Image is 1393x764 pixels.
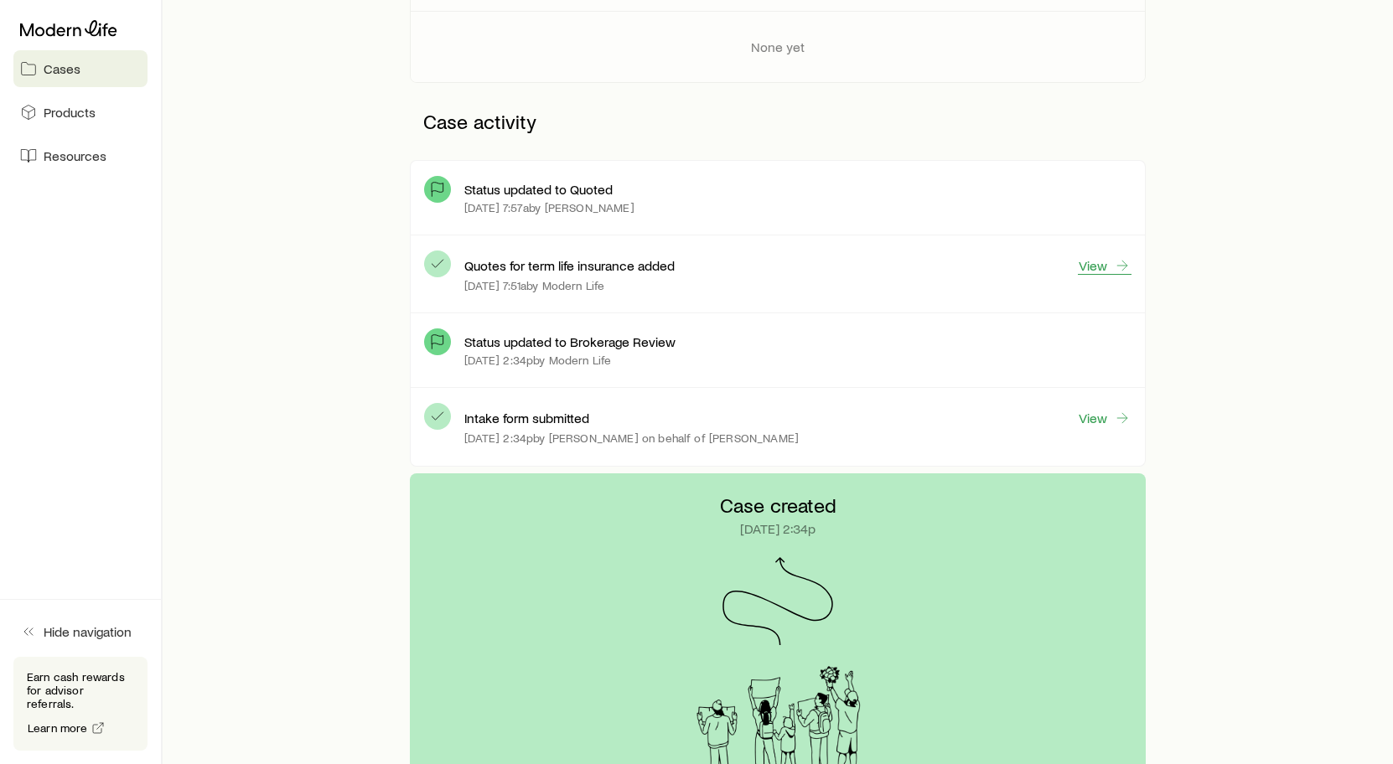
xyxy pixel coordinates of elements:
p: Earn cash rewards for advisor referrals. [27,670,134,710]
p: Intake form submitted [464,410,589,426]
p: Quotes for term life insurance added [464,257,675,274]
p: [DATE] 2:34p [740,520,816,537]
span: Resources [44,147,106,164]
a: View [1078,256,1131,275]
a: Products [13,94,148,131]
span: Cases [44,60,80,77]
p: None yet [751,39,805,55]
p: Status updated to Quoted [464,181,613,198]
p: [DATE] 7:51a by Modern Life [464,279,604,292]
button: Hide navigation [13,613,148,650]
p: Status updated to Brokerage Review [464,333,676,350]
p: Case activity [410,96,1146,147]
a: Resources [13,137,148,174]
span: Products [44,104,96,121]
div: Earn cash rewards for advisor referrals.Learn more [13,657,148,751]
span: Learn more [28,722,88,734]
a: View [1078,409,1131,427]
p: [DATE] 2:34p by Modern Life [464,354,611,367]
p: [DATE] 2:34p by [PERSON_NAME] on behalf of [PERSON_NAME] [464,431,799,445]
p: [DATE] 7:57a by [PERSON_NAME] [464,201,634,214]
p: Case created [720,493,836,517]
span: Hide navigation [44,623,132,640]
a: Cases [13,50,148,87]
